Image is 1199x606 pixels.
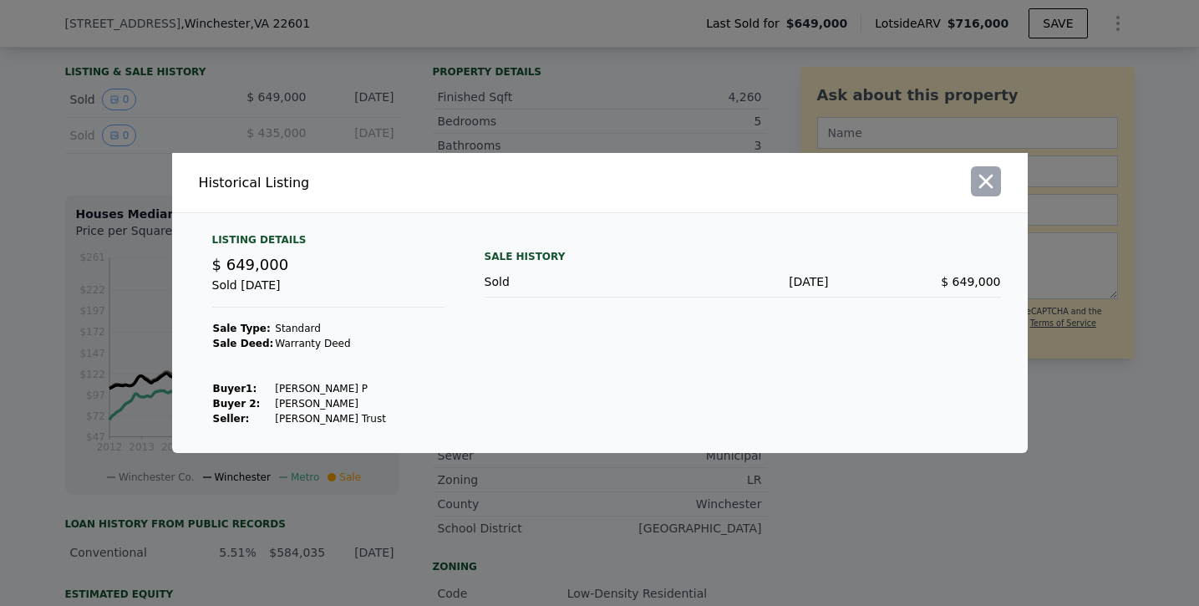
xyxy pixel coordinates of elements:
[274,381,387,396] td: [PERSON_NAME] P
[213,338,274,349] strong: Sale Deed:
[213,323,271,334] strong: Sale Type:
[274,396,387,411] td: [PERSON_NAME]
[213,383,257,395] strong: Buyer 1 :
[199,173,593,193] div: Historical Listing
[657,273,829,290] div: [DATE]
[485,273,657,290] div: Sold
[212,277,445,308] div: Sold [DATE]
[274,321,387,336] td: Standard
[941,275,1000,288] span: $ 649,000
[485,247,1001,267] div: Sale History
[212,233,445,253] div: Listing Details
[213,413,250,425] strong: Seller :
[274,411,387,426] td: [PERSON_NAME] Trust
[212,256,289,273] span: $ 649,000
[213,398,261,410] strong: Buyer 2:
[274,336,387,351] td: Warranty Deed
